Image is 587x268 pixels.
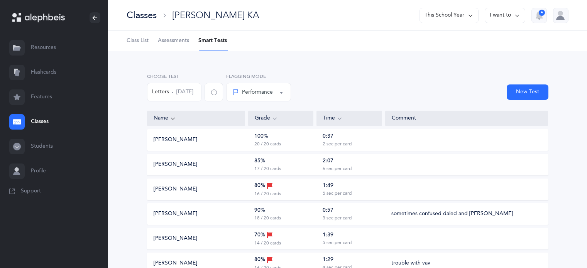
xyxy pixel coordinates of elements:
div: 2 sec per card [323,141,352,147]
div: Grade [255,114,307,123]
button: This School Year [420,8,479,23]
div: 1:39 [323,231,333,239]
div: 3 sec per card [323,215,352,221]
button: [PERSON_NAME] [154,136,197,144]
div: 0:37 [323,133,333,140]
div: Comment [392,115,542,122]
div: 70% [254,231,273,239]
button: [PERSON_NAME] [154,210,197,218]
div: 6 sec per card [323,166,352,172]
div: Performance [233,88,273,96]
div: 4 [539,10,545,16]
button: 4 [531,8,547,23]
span: Letters [152,88,169,96]
div: 20 / 20 cards [254,141,281,147]
div: 0:57 [323,207,333,214]
div: 17 / 20 cards [254,166,281,172]
span: Assessments [158,37,189,45]
div: 2:07 [323,157,333,165]
span: Class List [127,37,149,45]
div: 14 / 20 cards [254,240,281,246]
div: 5 sec per card [323,240,352,246]
div: 16 / 20 cards [254,191,281,197]
div: Name [154,114,239,123]
button: Performance [226,83,291,101]
div: 85% [254,157,265,165]
label: Flagging Mode [226,73,291,80]
div: 100% [254,133,268,140]
div: 18 / 20 cards [254,215,281,221]
div: Time [323,114,376,123]
div: sometimes confused daled and [PERSON_NAME] [391,210,513,218]
button: [PERSON_NAME] [154,235,197,243]
button: I want to [485,8,525,23]
div: Classes [127,9,157,22]
div: 1:49 [323,182,333,190]
div: 90% [254,207,265,214]
div: 80% [254,256,273,264]
span: Support [21,187,41,195]
label: Choose Test [147,73,201,80]
div: 1:29 [323,256,333,264]
button: New Test [507,84,548,100]
button: Letters [DATE] [147,83,201,101]
div: trouble with vav [391,260,430,267]
div: 80% [254,182,273,190]
div: 5 sec per card [323,190,352,197]
div: [PERSON_NAME] KA [172,9,259,22]
button: [PERSON_NAME] [154,185,197,193]
button: [PERSON_NAME] [154,161,197,169]
button: [PERSON_NAME] [154,260,197,267]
